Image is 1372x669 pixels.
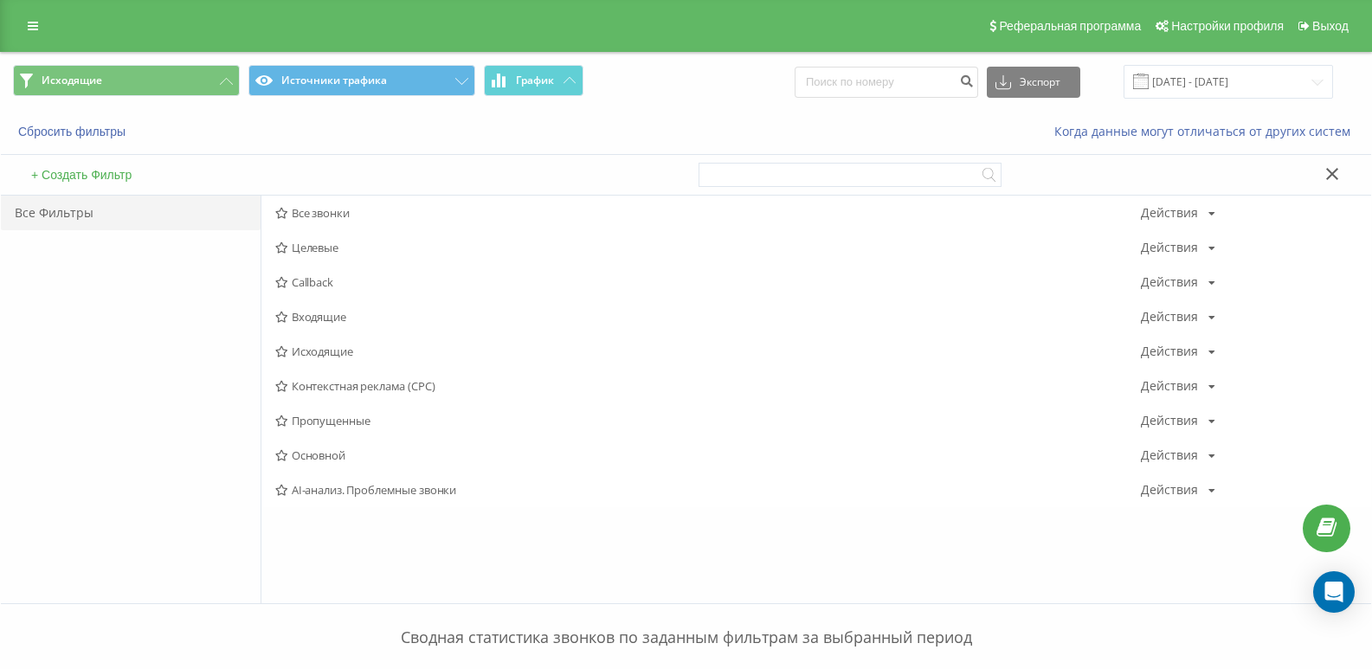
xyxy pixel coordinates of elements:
[1313,571,1355,613] div: Open Intercom Messenger
[275,449,1141,461] span: Основной
[1,196,261,230] div: Все Фильтры
[13,124,134,139] button: Сбросить фильтры
[484,65,583,96] button: График
[1141,311,1198,323] div: Действия
[275,241,1141,254] span: Целевые
[1141,276,1198,288] div: Действия
[795,67,978,98] input: Поиск по номеру
[1141,380,1198,392] div: Действия
[1320,166,1345,184] button: Закрыть
[13,65,240,96] button: Исходящие
[1141,241,1198,254] div: Действия
[275,207,1141,219] span: Все звонки
[1141,449,1198,461] div: Действия
[1312,19,1349,33] span: Выход
[42,74,102,87] span: Исходящие
[1141,207,1198,219] div: Действия
[275,345,1141,357] span: Исходящие
[1141,345,1198,357] div: Действия
[1171,19,1284,33] span: Настройки профиля
[1141,484,1198,496] div: Действия
[275,276,1141,288] span: Callback
[1141,415,1198,427] div: Действия
[26,167,137,183] button: + Создать Фильтр
[275,311,1141,323] span: Входящие
[275,484,1141,496] span: AI-анализ. Проблемные звонки
[1054,123,1359,139] a: Когда данные могут отличаться от других систем
[516,74,554,87] span: График
[275,415,1141,427] span: Пропущенные
[13,592,1359,649] p: Сводная статистика звонков по заданным фильтрам за выбранный период
[275,380,1141,392] span: Контекстная реклама (CPC)
[248,65,475,96] button: Источники трафика
[999,19,1141,33] span: Реферальная программа
[987,67,1080,98] button: Экспорт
